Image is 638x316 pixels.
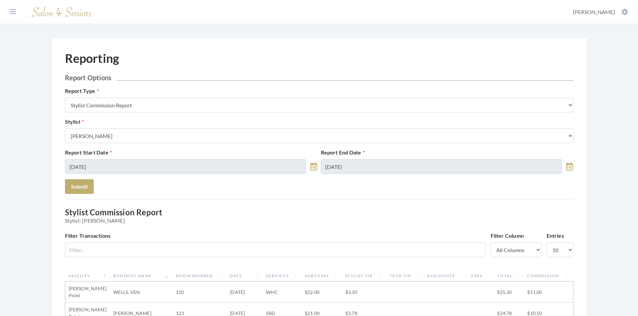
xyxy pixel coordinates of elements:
[301,282,342,303] td: $22.00
[573,9,615,15] span: [PERSON_NAME]
[110,282,172,303] td: WELLS, VEN
[342,282,386,303] td: $3.30
[524,282,573,303] td: $11.00
[226,270,263,282] th: Date: activate to sort column ascending
[491,232,524,240] label: Filter Column
[65,118,84,126] label: Stylist
[226,282,263,303] td: [DATE]
[342,270,386,282] th: Stylist Tip: activate to sort column ascending
[547,232,564,240] label: Entries
[566,159,573,174] a: toggle
[172,270,226,282] th: Room Number: activate to sort column ascending
[65,282,110,303] td: [PERSON_NAME] Point
[65,242,485,257] input: Filter...
[65,87,99,95] label: Report Type
[65,148,112,156] label: Report Start Date
[263,270,301,282] th: Services: activate to sort column ascending
[65,270,110,282] th: Facility: activate to sort column descending
[263,282,301,303] td: WHC
[494,270,524,282] th: Total: activate to sort column ascending
[172,282,226,303] td: 110
[110,270,172,282] th: Resident Name: activate to sort column ascending
[301,270,342,282] th: Subtotal: activate to sort column ascending
[321,148,365,156] label: Report End Date
[310,159,317,174] a: toggle
[65,208,573,224] h3: Stylist Commission Report
[386,270,424,282] th: Tech Tip: activate to sort column ascending
[524,270,573,282] th: Commission: activate to sort column ascending
[65,217,573,224] span: Stylist: [PERSON_NAME]
[494,282,524,303] td: $25.30
[65,232,111,240] label: Filter Transactions
[65,179,94,194] button: Submit
[65,159,306,174] input: Select Date
[468,270,494,282] th: Fees: activate to sort column ascending
[321,159,562,174] input: Select Date
[28,4,95,20] img: Salon 4 Seniors
[571,8,630,16] button: [PERSON_NAME]
[65,74,573,82] h2: Report Options
[65,51,120,66] h1: Reporting
[424,270,468,282] th: Discounts: activate to sort column ascending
